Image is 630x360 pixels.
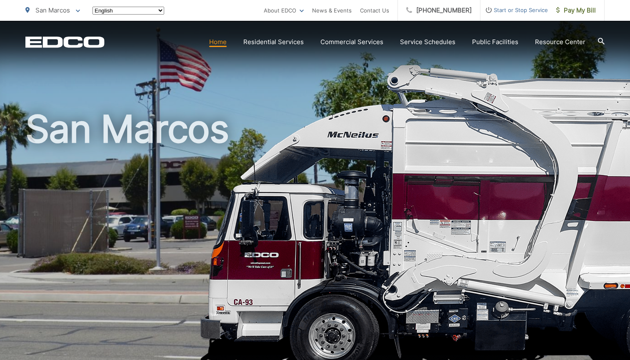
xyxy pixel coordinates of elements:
a: Service Schedules [400,37,455,47]
a: Commercial Services [320,37,383,47]
span: Pay My Bill [556,5,596,15]
a: News & Events [312,5,352,15]
select: Select a language [92,7,164,15]
a: Residential Services [243,37,304,47]
a: Resource Center [535,37,585,47]
span: San Marcos [35,6,70,14]
a: About EDCO [264,5,304,15]
a: Contact Us [360,5,389,15]
a: EDCD logo. Return to the homepage. [25,36,105,48]
a: Home [209,37,227,47]
a: Public Facilities [472,37,518,47]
